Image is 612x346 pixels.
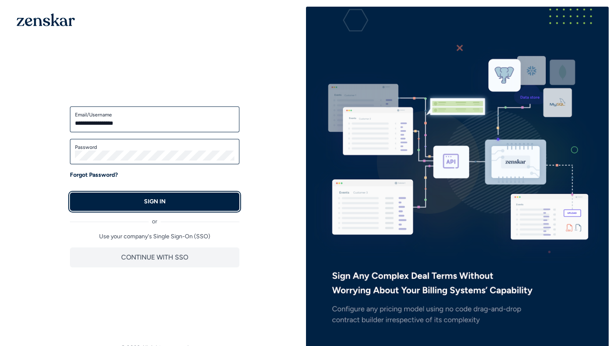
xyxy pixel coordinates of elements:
[75,144,234,151] label: Password
[70,232,239,241] p: Use your company's Single Sign-On (SSO)
[144,198,166,206] p: SIGN IN
[75,111,234,118] label: Email/Username
[17,13,75,26] img: 1OGAJ2xQqyY4LXKgY66KYq0eOWRCkrZdAb3gUhuVAqdWPZE9SRJmCz+oDMSn4zDLXe31Ii730ItAGKgCKgCCgCikA4Av8PJUP...
[70,247,239,267] button: CONTINUE WITH SSO
[70,193,239,211] button: SIGN IN
[70,211,239,226] div: or
[70,171,118,179] a: Forgot Password?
